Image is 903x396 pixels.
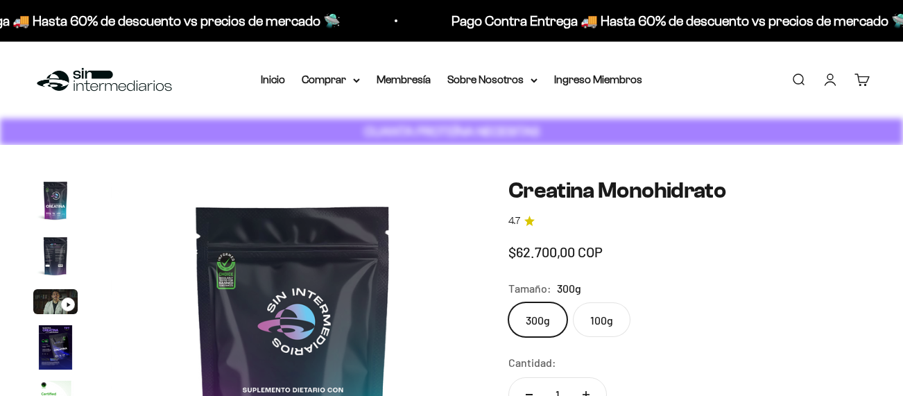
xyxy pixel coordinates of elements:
[33,234,78,282] button: Ir al artículo 2
[557,279,581,298] span: 300g
[33,234,78,278] img: Creatina Monohidrato
[554,74,642,85] a: Ingreso Miembros
[33,178,78,223] img: Creatina Monohidrato
[508,354,556,372] label: Cantidad:
[447,71,537,89] summary: Sobre Nosotros
[364,124,540,139] strong: CUANTA PROTEÍNA NECESITAS
[508,279,551,298] legend: Tamaño:
[33,325,78,374] button: Ir al artículo 4
[33,289,78,318] button: Ir al artículo 3
[33,325,78,370] img: Creatina Monohidrato
[302,71,360,89] summary: Comprar
[508,214,520,229] span: 4.7
[33,178,78,227] button: Ir al artículo 1
[508,241,603,263] sale-price: $62.700,00 COP
[508,214,870,229] a: 4.74.7 de 5.0 estrellas
[261,74,285,85] a: Inicio
[377,74,431,85] a: Membresía
[508,178,870,203] h1: Creatina Monohidrato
